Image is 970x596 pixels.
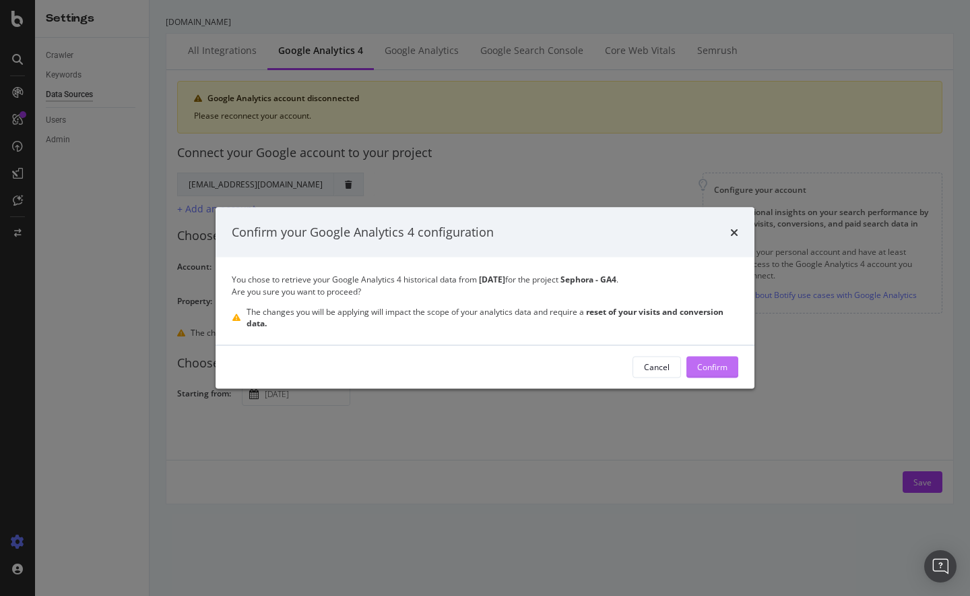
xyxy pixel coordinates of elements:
div: The changes you will be applying will impact the scope of your analytics data and require a [247,305,738,328]
div: Confirm [697,361,727,373]
div: You chose to retrieve your Google Analytics 4 historical data from for the project . Are you sure... [232,273,738,297]
div: Cancel [644,361,670,373]
strong: reset of your visits and conversion data. [247,305,723,328]
div: Confirm your Google Analytics 4 configuration [232,224,494,241]
div: Open Intercom Messenger [924,550,957,583]
button: Cancel [633,356,681,378]
strong: [DATE] [477,273,505,285]
div: modal [216,208,754,389]
div: times [730,224,738,241]
button: Confirm [686,356,738,378]
strong: Sephora - GA4 [560,273,616,285]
